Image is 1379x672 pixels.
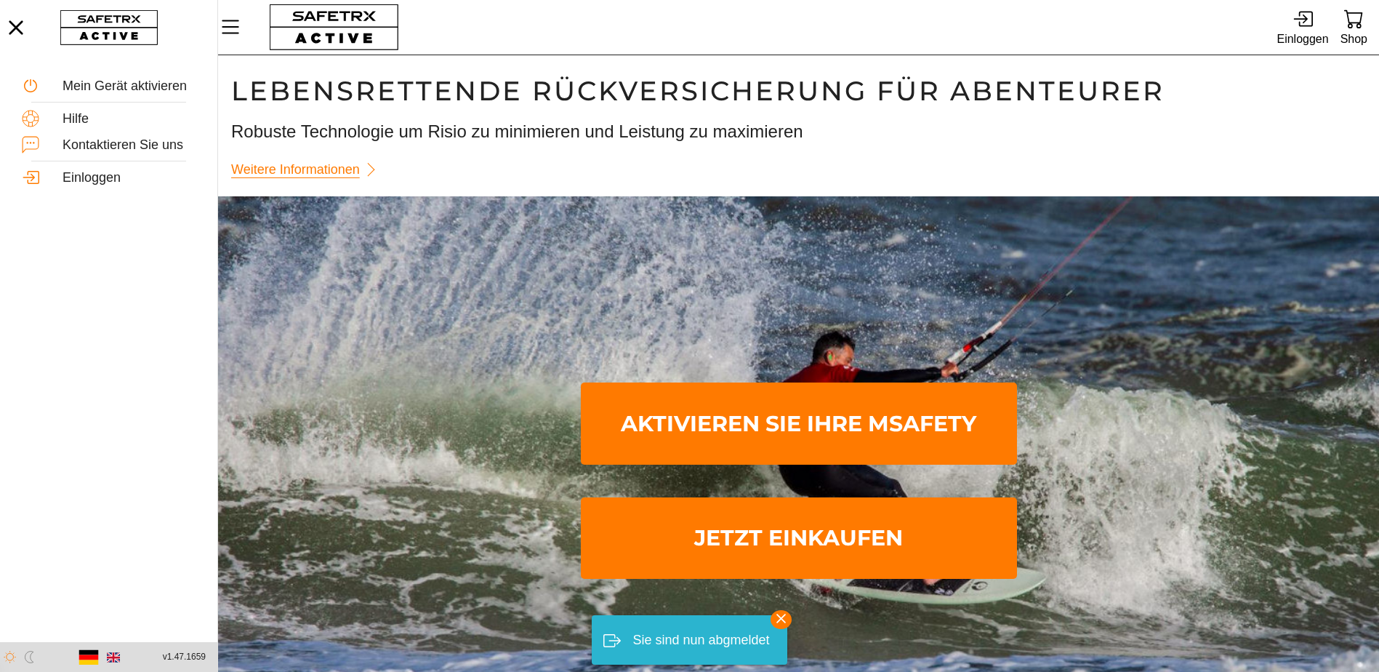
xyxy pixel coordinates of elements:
[154,645,214,669] button: v1.47.1659
[101,645,126,670] button: Englishc
[581,383,1017,465] a: Aktivieren Sie Ihre MSafety
[163,649,206,665] span: v1.47.1659
[1277,29,1328,49] div: Einloggen
[23,651,36,663] img: ModeDark.svg
[63,170,196,186] div: Einloggen
[107,651,120,664] img: en.svg
[231,156,386,184] a: Weitere Informationen
[63,79,196,95] div: Mein Gerät aktivieren
[231,119,1366,144] h3: Robuste Technologie um Risio zu minimieren und Leistung zu maximieren
[1340,29,1367,49] div: Shop
[231,74,1366,108] h1: Lebensrettende Rückversicherung für Abenteurer
[63,111,196,127] div: Hilfe
[4,651,16,663] img: ModeLight.svg
[218,12,254,42] button: MenÜ
[22,136,39,153] img: ContactUs.svg
[632,626,769,655] div: Sie sind nun abgmeldet
[581,497,1017,580] a: Jetzt einkaufen
[63,137,196,153] div: Kontaktieren Sie uns
[76,645,101,670] button: Deutsch
[79,647,98,667] img: de.svg
[231,159,360,181] span: Weitere Informationen
[592,500,1005,577] span: Jetzt einkaufen
[592,385,1005,462] span: Aktivieren Sie Ihre MSafety
[22,110,39,127] img: Help.svg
